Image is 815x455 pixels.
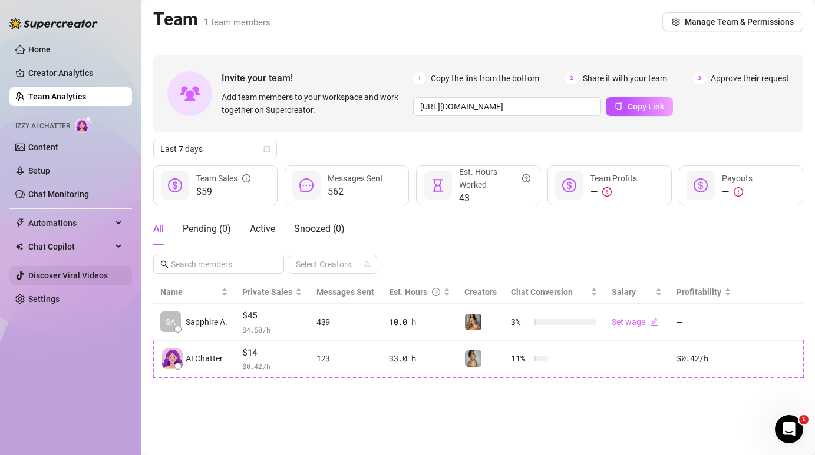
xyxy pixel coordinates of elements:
[28,142,58,152] a: Content
[389,315,450,328] div: 10.0 h
[669,304,738,341] td: —
[562,178,576,192] span: dollar-circle
[299,178,314,192] span: message
[15,243,23,251] img: Chat Copilot
[242,324,302,336] span: $ 4.50 /h
[196,185,250,199] span: $59
[183,222,231,236] div: Pending ( 0 )
[677,287,721,297] span: Profitability
[612,317,658,327] a: Set wageedit
[328,185,383,199] span: 562
[364,261,371,268] span: team
[186,315,227,328] span: Sapphire A.
[522,165,530,191] span: question-circle
[171,258,268,271] input: Search members
[222,91,408,117] span: Add team members to your workspace and work together on Supercreator.
[511,287,573,297] span: Chat Conversion
[15,218,25,228] span: thunderbolt
[186,352,223,365] span: AI Chatter
[583,72,667,85] span: Share it with your team
[160,260,169,268] span: search
[615,102,623,110] span: copy
[606,97,673,116] button: Copy Link
[153,222,164,236] div: All
[294,223,345,234] span: Snoozed ( 0 )
[612,287,636,297] span: Salary
[693,72,706,85] span: 3
[465,314,481,330] img: Sapphire
[662,12,803,31] button: Manage Team & Permissions
[242,308,302,323] span: $45
[602,187,612,197] span: exclamation-circle
[250,223,275,234] span: Active
[316,315,375,328] div: 439
[15,121,70,132] span: Izzy AI Chatter
[711,72,789,85] span: Approve their request
[685,17,794,26] span: Manage Team & Permissions
[222,71,413,85] span: Invite your team!
[28,166,50,175] a: Setup
[204,17,270,28] span: 1 team members
[457,281,504,304] th: Creators
[389,285,441,298] div: Est. Hours
[734,187,743,197] span: exclamation-circle
[160,285,219,298] span: Name
[511,352,530,365] span: 11 %
[316,287,374,297] span: Messages Sent
[328,174,383,183] span: Messages Sent
[511,315,530,328] span: 3 %
[677,352,731,365] div: $0.42 /h
[166,315,176,328] span: SA
[799,415,809,424] span: 1
[263,145,270,152] span: calendar
[28,190,89,199] a: Chat Monitoring
[196,172,250,185] div: Team Sales
[9,18,98,29] img: logo-BBDzfeDw.svg
[694,178,708,192] span: dollar-circle
[75,116,93,133] img: AI Chatter
[242,287,292,297] span: Private Sales
[153,8,270,31] h2: Team
[650,318,658,326] span: edit
[162,348,183,369] img: izzy-ai-chatter-avatar-DDCN_rTZ.svg
[459,165,530,191] div: Est. Hours Worked
[459,191,530,205] span: 43
[431,178,445,192] span: hourglass
[722,174,753,183] span: Payouts
[628,102,664,111] span: Copy Link
[242,360,302,372] span: $ 0.42 /h
[28,237,112,256] span: Chat Copilot
[28,45,51,54] a: Home
[389,352,450,365] div: 33.0 h
[28,294,60,304] a: Settings
[28,214,112,233] span: Automations
[242,346,302,360] span: $14
[242,172,250,185] span: info-circle
[590,174,637,183] span: Team Profits
[316,352,375,365] div: 123
[431,72,539,85] span: Copy the link from the bottom
[168,178,182,192] span: dollar-circle
[775,415,803,443] iframe: Intercom live chat
[432,285,440,298] span: question-circle
[28,64,123,82] a: Creator Analytics
[153,281,235,304] th: Name
[722,185,753,199] div: —
[672,18,680,26] span: setting
[160,140,270,158] span: Last 7 days
[565,72,578,85] span: 2
[28,271,108,280] a: Discover Viral Videos
[590,185,637,199] div: —
[465,350,481,367] img: Sapphire
[413,72,426,85] span: 1
[28,92,86,101] a: Team Analytics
